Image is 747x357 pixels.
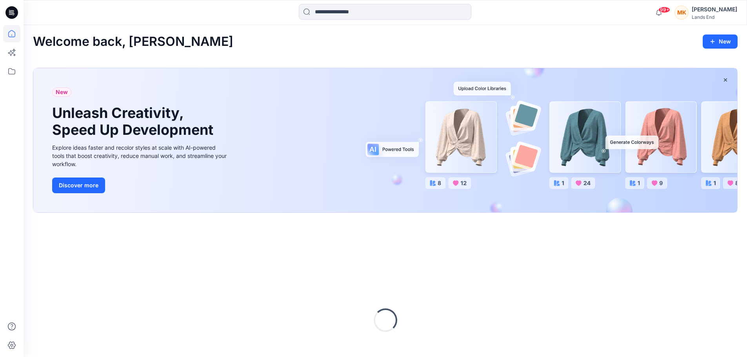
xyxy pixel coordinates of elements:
[52,143,229,168] div: Explore ideas faster and recolor styles at scale with AI-powered tools that boost creativity, red...
[33,34,233,49] h2: Welcome back, [PERSON_NAME]
[52,105,217,138] h1: Unleash Creativity, Speed Up Development
[674,5,689,20] div: MK
[692,14,737,20] div: Lands End
[703,34,738,49] button: New
[56,87,68,97] span: New
[658,7,670,13] span: 99+
[52,178,229,193] a: Discover more
[692,5,737,14] div: [PERSON_NAME]
[52,178,105,193] button: Discover more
